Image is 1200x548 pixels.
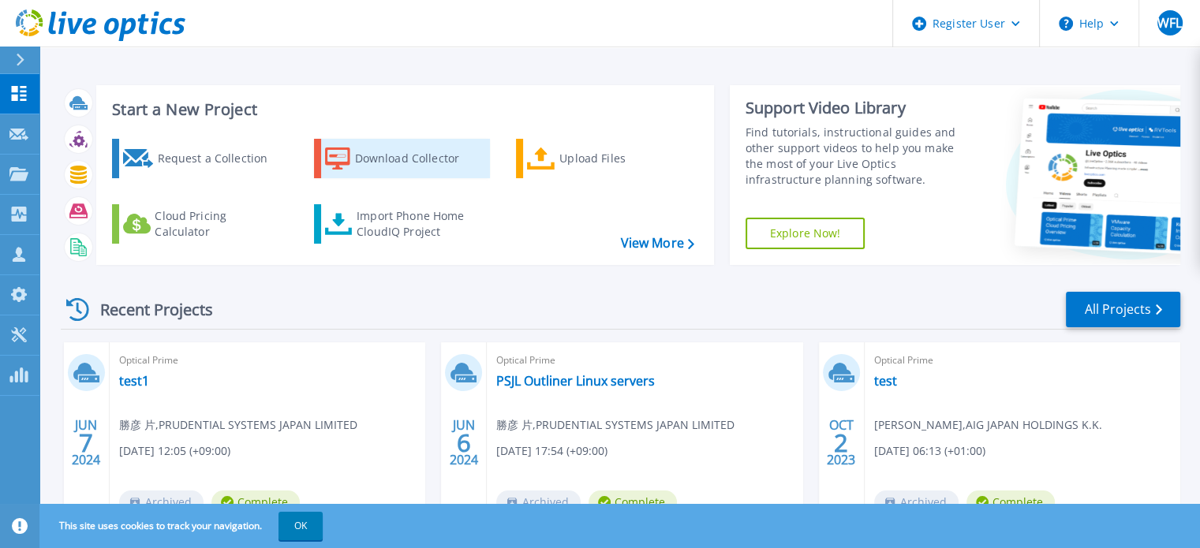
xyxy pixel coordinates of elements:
[157,143,283,174] div: Request a Collection
[834,436,848,449] span: 2
[119,373,149,389] a: test1
[746,125,972,188] div: Find tutorials, instructional guides and other support videos to help you make the most of your L...
[119,442,230,460] span: [DATE] 12:05 (+09:00)
[874,416,1102,434] span: [PERSON_NAME] , AIG JAPAN HOLDINGS K.K.
[449,414,479,472] div: JUN 2024
[874,442,985,460] span: [DATE] 06:13 (+01:00)
[496,442,607,460] span: [DATE] 17:54 (+09:00)
[966,490,1055,514] span: Complete
[79,436,93,449] span: 7
[496,490,581,514] span: Archived
[620,236,693,251] a: View More
[211,490,300,514] span: Complete
[496,416,735,434] span: 勝彦 片 , PRUDENTIAL SYSTEMS JAPAN LIMITED
[746,218,865,249] a: Explore Now!
[71,414,101,472] div: JUN 2024
[589,490,677,514] span: Complete
[559,143,686,174] div: Upload Files
[357,208,480,240] div: Import Phone Home CloudIQ Project
[826,414,856,472] div: OCT 2023
[874,490,959,514] span: Archived
[112,204,288,244] a: Cloud Pricing Calculator
[496,373,655,389] a: PSJL Outliner Linux servers
[1066,292,1180,327] a: All Projects
[874,373,897,389] a: test
[314,139,490,178] a: Download Collector
[1157,17,1182,29] span: WFL
[496,352,793,369] span: Optical Prime
[119,352,416,369] span: Optical Prime
[516,139,692,178] a: Upload Files
[355,143,481,174] div: Download Collector
[112,101,693,118] h3: Start a New Project
[61,290,234,329] div: Recent Projects
[874,352,1171,369] span: Optical Prime
[119,416,357,434] span: 勝彦 片 , PRUDENTIAL SYSTEMS JAPAN LIMITED
[746,98,972,118] div: Support Video Library
[457,436,471,449] span: 6
[119,490,204,514] span: Archived
[155,208,281,240] div: Cloud Pricing Calculator
[112,139,288,178] a: Request a Collection
[43,512,323,540] span: This site uses cookies to track your navigation.
[279,512,323,540] button: OK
